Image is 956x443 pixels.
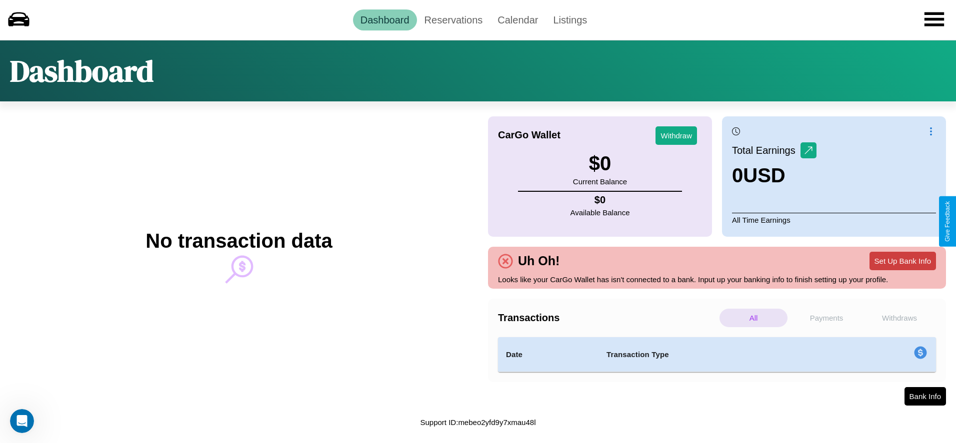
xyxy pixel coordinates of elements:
[573,152,627,175] h3: $ 0
[10,409,34,433] iframe: Intercom live chat
[944,201,951,242] div: Give Feedback
[353,9,417,30] a: Dashboard
[498,273,936,286] p: Looks like your CarGo Wallet has isn't connected to a bank. Input up your banking info to finish ...
[506,349,590,361] h4: Date
[498,312,717,324] h4: Transactions
[655,126,697,145] button: Withdraw
[792,309,860,327] p: Payments
[498,129,560,141] h4: CarGo Wallet
[732,213,936,227] p: All Time Earnings
[417,9,490,30] a: Reservations
[732,164,816,187] h3: 0 USD
[904,387,946,406] button: Bank Info
[10,50,153,91] h1: Dashboard
[570,194,630,206] h4: $ 0
[573,175,627,188] p: Current Balance
[865,309,933,327] p: Withdraws
[570,206,630,219] p: Available Balance
[732,141,800,159] p: Total Earnings
[490,9,545,30] a: Calendar
[498,337,936,372] table: simple table
[420,416,536,429] p: Support ID: mebeo2yfd9y7xmau48l
[145,230,332,252] h2: No transaction data
[869,252,936,270] button: Set Up Bank Info
[513,254,564,268] h4: Uh Oh!
[606,349,832,361] h4: Transaction Type
[719,309,787,327] p: All
[545,9,594,30] a: Listings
